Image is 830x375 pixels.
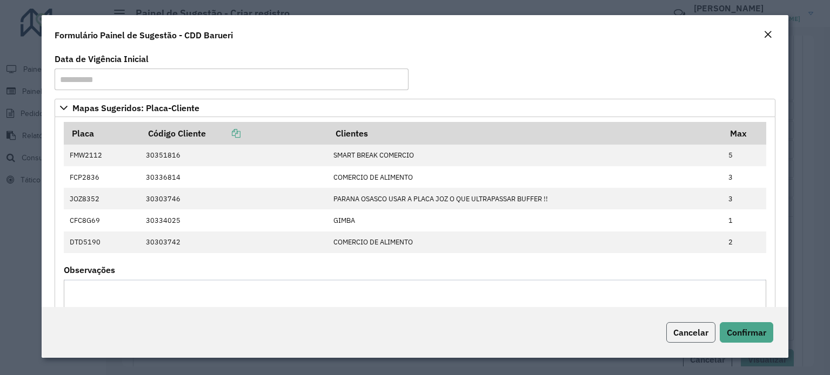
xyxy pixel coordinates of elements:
td: 3 [723,188,766,209]
td: 30351816 [140,145,328,166]
td: COMERCIO DE ALIMENTO [328,166,723,188]
td: 30303742 [140,231,328,253]
td: 30336814 [140,166,328,188]
td: 30303746 [140,188,328,209]
th: Clientes [328,122,723,145]
button: Confirmar [720,322,773,343]
td: 1 [723,209,766,231]
span: Confirmar [727,327,766,338]
td: GIMBA [328,209,723,231]
td: SMART BREAK COMERCIO [328,145,723,166]
span: Mapas Sugeridos: Placa-Cliente [72,104,199,112]
button: Cancelar [666,322,715,343]
span: Cancelar [673,327,708,338]
th: Max [723,122,766,145]
em: Fechar [764,30,772,39]
td: DTD5190 [64,231,140,253]
label: Data de Vigência Inicial [55,52,149,65]
td: CFC8G69 [64,209,140,231]
th: Código Cliente [140,122,328,145]
td: 2 [723,231,766,253]
td: 3 [723,166,766,188]
th: Placa [64,122,140,145]
button: Close [760,28,775,42]
h4: Formulário Painel de Sugestão - CDD Barueri [55,29,233,42]
a: Mapas Sugeridos: Placa-Cliente [55,99,775,117]
td: PARANA OSASCO USAR A PLACA JOZ O QUE ULTRAPASSAR BUFFER !! [328,188,723,209]
td: FCP2836 [64,166,140,188]
td: FMW2112 [64,145,140,166]
label: Observações [64,263,115,276]
a: Copiar [206,128,240,139]
td: 5 [723,145,766,166]
td: 30334025 [140,209,328,231]
td: JOZ8352 [64,188,140,209]
td: COMERCIO DE ALIMENTO [328,231,723,253]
